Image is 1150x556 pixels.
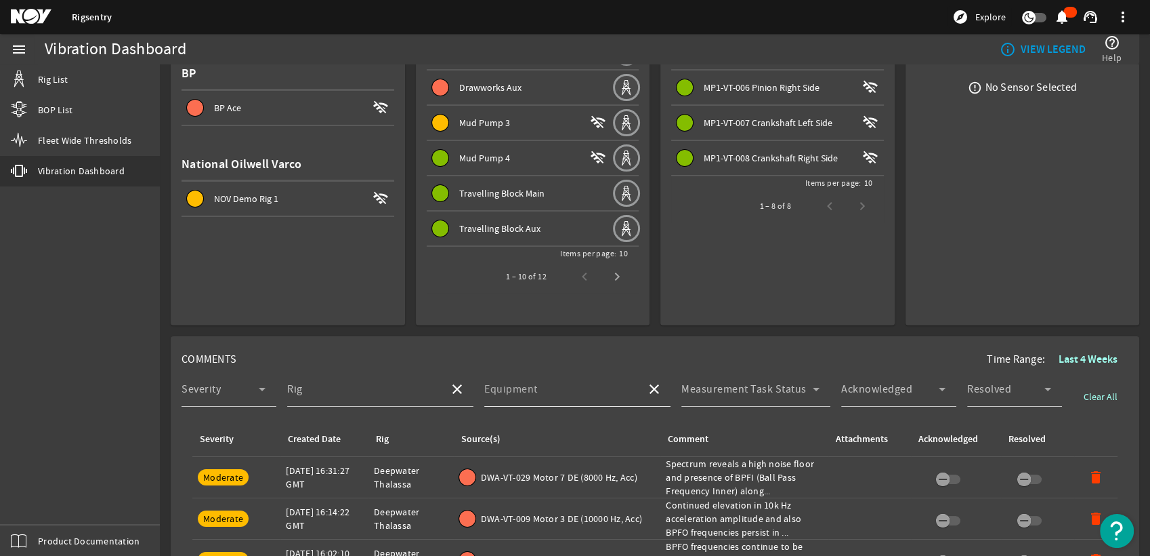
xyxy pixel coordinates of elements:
[214,193,278,205] span: NOV Demo Rig 1
[681,382,807,396] mat-label: Measurement Task Status
[994,37,1091,62] button: VIEW LEGEND
[841,382,912,396] mat-label: Acknowledged
[372,100,389,116] mat-icon: wifi_off
[427,71,612,104] button: Drawworks Aux
[484,386,635,403] input: Select Equipment
[38,534,140,548] span: Product Documentation
[459,187,545,199] span: Travelling Block Main
[481,471,637,484] span: DWA-VT-029 Motor 7 DE (8000 Hz, Acc)
[968,81,982,95] mat-icon: error_outline
[666,432,817,447] div: Comment
[590,150,606,166] mat-icon: wifi_off
[182,57,394,91] div: BP
[1082,9,1099,25] mat-icon: support_agent
[864,176,873,190] div: 10
[286,505,363,532] div: [DATE] 16:14:22 GMT
[947,6,1011,28] button: Explore
[461,432,501,447] div: Source(s)
[1054,9,1070,25] mat-icon: notifications
[836,432,888,447] div: Attachments
[287,386,438,403] input: Select a Rig
[38,103,72,117] span: BOP List
[952,9,968,25] mat-icon: explore
[198,432,270,447] div: Severity
[427,106,612,140] button: Mud Pump 3
[1088,469,1104,485] mat-icon: delete
[1059,352,1117,366] b: Last 4 Weeks
[1102,51,1122,64] span: Help
[862,115,878,131] mat-icon: wifi_off
[286,464,363,491] div: [DATE] 16:31:27 GMT
[182,91,394,125] button: BP Ace
[967,382,1011,396] mat-label: Resolved
[834,432,900,447] div: Attachments
[985,81,1078,94] div: No Sensor Selected
[987,347,1128,372] div: Time Range:
[1088,511,1104,527] mat-icon: delete
[203,471,243,483] span: Moderate
[704,81,819,94] span: MP1-VT-006 Pinion Right Side
[38,134,131,147] span: Fleet Wide Thresholds
[506,270,547,283] div: 1 – 10 of 12
[427,176,612,210] button: Travelling Block Main
[1000,41,1010,58] mat-icon: info_outline
[916,432,990,447] div: Acknowledged
[704,117,832,129] span: MP1-VT-007 Crankshaft Left Side
[760,199,792,213] div: 1 – 8 of 8
[427,141,612,175] button: Mud Pump 4
[11,163,27,179] mat-icon: vibration
[1006,432,1063,447] div: Resolved
[704,152,838,164] span: MP1-VT-008 Crankshaft Right Side
[374,464,448,491] div: Deepwater Thalassa
[459,432,650,447] div: Source(s)
[1100,514,1134,548] button: Open Resource Center
[287,382,303,396] mat-label: Rig
[666,457,823,498] div: Spectrum reveals a high noise floor and presence of BPFI (Ball Pass Frequency Inner) along...
[182,353,236,366] span: COMMENTS
[286,432,358,447] div: Created Date
[200,432,234,447] div: Severity
[459,81,521,94] span: Drawworks Aux
[459,222,540,235] span: Travelling Block Aux
[560,247,616,260] div: Items per page:
[372,191,389,207] mat-icon: wifi_off
[1048,347,1128,372] button: Last 4 Weeks
[1104,35,1120,51] mat-icon: help_outline
[459,117,510,129] span: Mud Pump 3
[11,41,27,58] mat-icon: menu
[975,10,1006,24] span: Explore
[918,432,978,447] div: Acknowledged
[805,176,861,190] div: Items per page:
[45,43,186,56] div: Vibration Dashboard
[484,382,538,396] mat-label: Equipment
[671,141,884,175] button: MP1-VT-008 Crankshaft Right Side
[1107,1,1139,33] button: more_vert
[182,382,221,396] mat-label: Severity
[288,432,341,447] div: Created Date
[449,381,465,397] mat-icon: close
[376,432,389,447] div: Rig
[374,432,443,447] div: Rig
[666,498,823,539] div: Continued elevation in 10k Hz acceleration amplitude and also BPFO frequencies persist in ...
[38,73,68,86] span: Rig List
[427,212,612,245] button: Travelling Block Aux
[182,148,394,182] div: National Oilwell Varco
[1084,390,1117,403] span: Clear All
[459,152,510,164] span: Mud Pump 4
[38,164,125,178] span: Vibration Dashboard
[862,79,878,96] mat-icon: wifi_off
[481,512,642,525] span: DWA-VT-009 Motor 3 DE (10000 Hz, Acc)
[214,102,241,114] span: BP Ace
[619,247,628,260] div: 10
[590,115,606,131] mat-icon: wifi_off
[601,260,633,293] button: Next page
[646,381,662,397] mat-icon: close
[1073,384,1128,409] button: Clear All
[671,106,884,140] button: MP1-VT-007 Crankshaft Left Side
[182,182,394,216] button: NOV Demo Rig 1
[1008,432,1046,447] div: Resolved
[72,11,112,24] a: Rigsentry
[1021,43,1086,56] b: VIEW LEGEND
[203,513,243,525] span: Moderate
[668,432,708,447] div: Comment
